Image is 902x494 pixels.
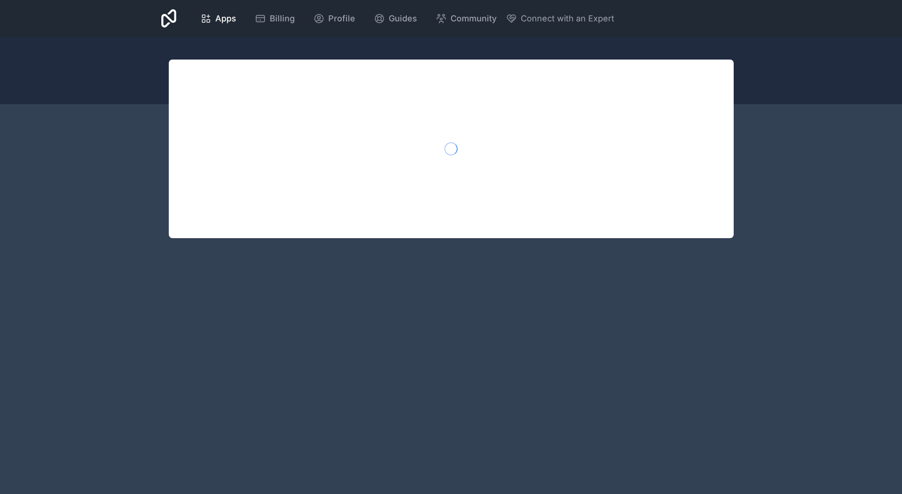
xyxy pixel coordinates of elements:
span: Connect with an Expert [521,12,614,25]
a: Billing [247,8,302,29]
a: Apps [193,8,244,29]
span: Community [451,12,497,25]
a: Guides [366,8,424,29]
a: Community [428,8,504,29]
a: Profile [306,8,363,29]
span: Billing [270,12,295,25]
button: Connect with an Expert [506,12,614,25]
span: Profile [328,12,355,25]
span: Apps [215,12,236,25]
span: Guides [389,12,417,25]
